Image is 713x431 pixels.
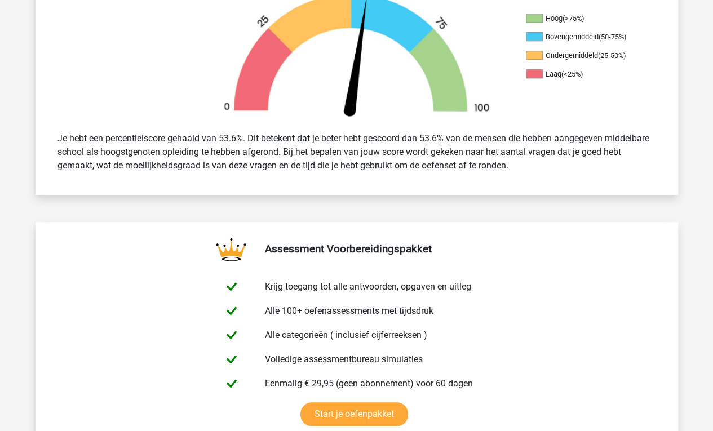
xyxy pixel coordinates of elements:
a: Start je oefenpakket [300,402,408,426]
div: (25-50%) [598,51,626,60]
li: Ondergemiddeld [526,51,639,61]
li: Laag [526,69,639,79]
div: Je hebt een percentielscore gehaald van 53.6%. Dit betekent dat je beter hebt gescoord dan 53.6% ... [49,127,665,177]
li: Hoog [526,14,639,24]
div: (<25%) [561,70,583,78]
div: (50-75%) [599,33,626,41]
li: Bovengemiddeld [526,32,639,42]
div: (>75%) [563,14,584,23]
